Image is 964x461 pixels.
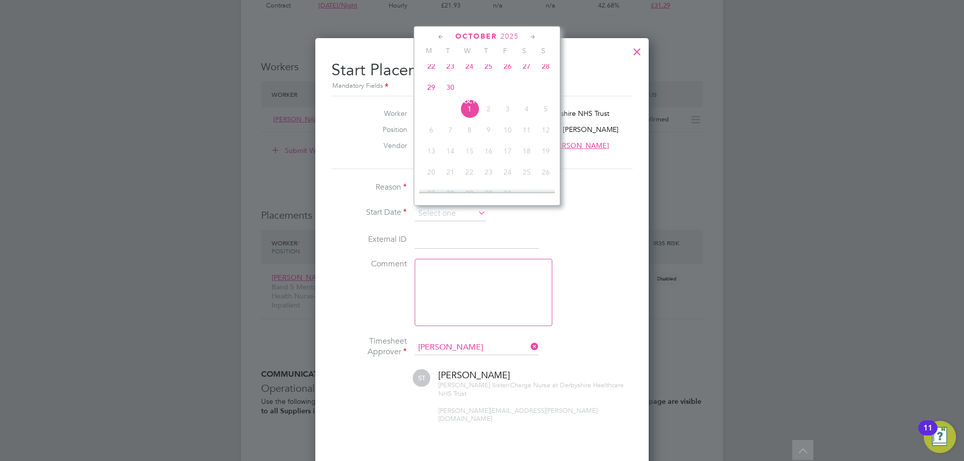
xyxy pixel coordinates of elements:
span: Derbyshire NHS Trust [541,109,610,118]
span: October [455,32,497,41]
span: 29 [460,184,479,203]
div: Mandatory Fields [331,81,633,92]
span: 7 [441,120,460,139]
span: Derbyshire Healthcare NHS Trust [438,381,624,398]
span: [PERSON_NAME] [551,141,609,150]
span: 2 [479,99,498,118]
span: 6 [422,120,441,139]
label: External ID [331,234,407,245]
span: 25 [517,163,536,182]
label: Timesheet Approver [331,336,407,357]
span: W [457,46,476,55]
span: 21 [441,163,460,182]
span: 27 [422,184,441,203]
span: 17 [498,141,517,161]
span: T [476,46,496,55]
button: Open Resource Center, 11 new notifications [924,421,956,453]
label: Comment [331,259,407,269]
span: 24 [498,163,517,182]
span: 28 [441,184,460,203]
span: 26 [498,57,517,76]
span: [PERSON_NAME] Sister/Charge Nurse at [438,381,558,389]
span: 15 [460,141,479,161]
span: M [419,46,438,55]
label: Position [352,125,407,134]
span: 1 [460,99,479,118]
span: 28 [536,57,555,76]
h2: Start Placement 305141 [331,52,633,92]
span: 14 [441,141,460,161]
span: 2025 [501,32,519,41]
span: S [515,46,534,55]
span: 4 [517,99,536,118]
span: 9 [479,120,498,139]
span: 10 [498,120,517,139]
span: 12 [536,120,555,139]
span: 16 [479,141,498,161]
span: 23 [441,57,460,76]
div: 11 [923,428,932,441]
span: F [496,46,515,55]
label: Worker [352,109,407,118]
span: S [534,46,553,55]
span: Oct [460,99,479,104]
span: 22 [422,57,441,76]
label: Vendor [352,141,407,150]
span: 26 [536,163,555,182]
span: 5 [536,99,555,118]
span: 30 [441,78,460,97]
span: 25 [479,57,498,76]
input: Search for... [415,340,539,355]
span: 27 [517,57,536,76]
span: T [438,46,457,55]
span: 13 [422,141,441,161]
span: [PERSON_NAME][EMAIL_ADDRESS][PERSON_NAME][DOMAIN_NAME] [438,406,597,423]
span: 3 [498,99,517,118]
span: 24 [460,57,479,76]
label: Reason [331,182,407,193]
span: 19 [536,141,555,161]
span: 29 [422,78,441,97]
span: 30 [479,184,498,203]
span: Oak [PERSON_NAME] [548,125,619,134]
span: [PERSON_NAME] [438,369,510,381]
span: 22 [460,163,479,182]
span: 20 [422,163,441,182]
span: 11 [517,120,536,139]
span: 8 [460,120,479,139]
span: 31 [498,184,517,203]
input: Select one [415,206,486,221]
span: 18 [517,141,536,161]
label: Start Date [331,207,407,218]
span: 23 [479,163,498,182]
span: ST [413,369,430,387]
